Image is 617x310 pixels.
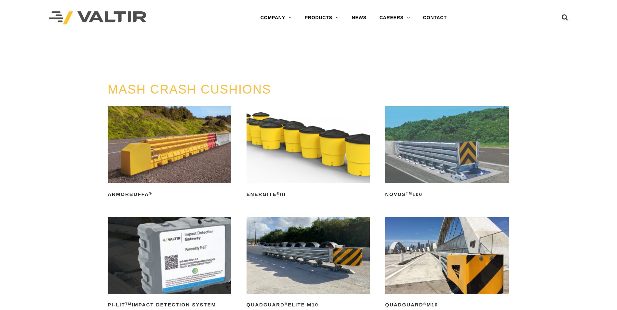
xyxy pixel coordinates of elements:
a: NOVUSTM100 [385,106,509,200]
h2: ArmorBuffa [108,189,231,200]
a: PRODUCTS [298,11,345,24]
h2: NOVUS 100 [385,189,509,200]
a: COMPANY [254,11,298,24]
a: ArmorBuffa® [108,106,231,200]
a: CAREERS [373,11,417,24]
sup: TM [125,302,132,306]
a: CONTACT [417,11,453,24]
a: ENERGITE®III [247,106,370,200]
a: NEWS [345,11,373,24]
sup: TM [406,191,412,195]
img: Valtir [49,11,146,25]
a: MASH CRASH CUSHIONS [108,83,271,96]
h2: ENERGITE III [247,189,370,200]
sup: ® [423,302,426,306]
sup: ® [285,302,288,306]
sup: ® [149,191,152,195]
sup: ® [276,191,280,195]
